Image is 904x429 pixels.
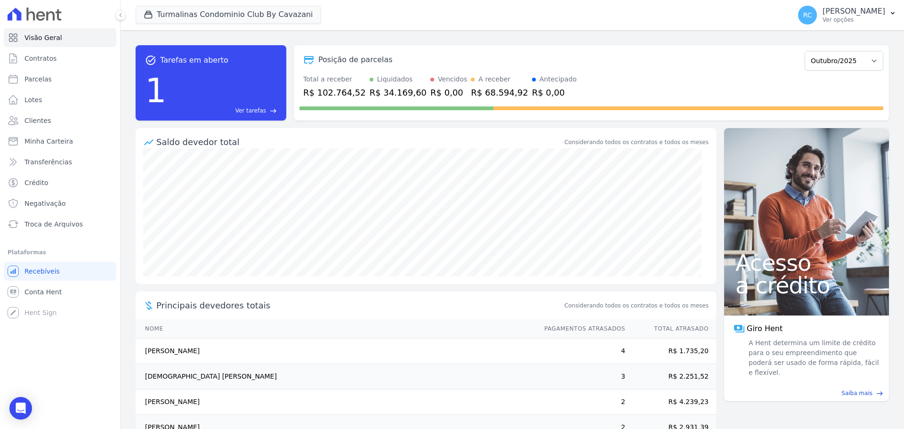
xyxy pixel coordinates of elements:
[535,339,626,364] td: 4
[876,390,883,397] span: east
[626,319,716,339] th: Total Atrasado
[24,219,83,229] span: Troca de Arquivos
[4,90,116,109] a: Lotes
[535,389,626,415] td: 2
[4,262,116,281] a: Recebíveis
[24,33,62,42] span: Visão Geral
[24,267,60,276] span: Recebíveis
[24,287,62,297] span: Conta Hent
[841,389,872,397] span: Saiba mais
[303,86,366,99] div: R$ 102.764,52
[540,74,577,84] div: Antecipado
[626,339,716,364] td: R$ 1.735,20
[156,136,563,148] div: Saldo devedor total
[156,299,563,312] span: Principais devedores totais
[730,389,883,397] a: Saiba mais east
[4,28,116,47] a: Visão Geral
[478,74,510,84] div: A receber
[4,283,116,301] a: Conta Hent
[4,173,116,192] a: Crédito
[24,54,56,63] span: Contratos
[136,339,535,364] td: [PERSON_NAME]
[303,74,366,84] div: Total a receber
[145,55,156,66] span: task_alt
[4,132,116,151] a: Minha Carteira
[318,54,393,65] div: Posição de parcelas
[535,364,626,389] td: 3
[471,86,528,99] div: R$ 68.594,92
[8,247,113,258] div: Plataformas
[136,364,535,389] td: [DEMOGRAPHIC_DATA] [PERSON_NAME]
[24,137,73,146] span: Minha Carteira
[438,74,467,84] div: Vencidos
[626,364,716,389] td: R$ 2.251,52
[24,116,51,125] span: Clientes
[24,178,48,187] span: Crédito
[626,389,716,415] td: R$ 4.239,23
[24,74,52,84] span: Parcelas
[4,215,116,234] a: Troca de Arquivos
[136,389,535,415] td: [PERSON_NAME]
[535,319,626,339] th: Pagamentos Atrasados
[4,70,116,89] a: Parcelas
[4,111,116,130] a: Clientes
[565,138,709,146] div: Considerando todos os contratos e todos os meses
[160,55,228,66] span: Tarefas em aberto
[823,7,885,16] p: [PERSON_NAME]
[24,199,66,208] span: Negativação
[9,397,32,420] div: Open Intercom Messenger
[4,153,116,171] a: Transferências
[170,106,277,115] a: Ver tarefas east
[24,95,42,105] span: Lotes
[4,49,116,68] a: Contratos
[136,6,321,24] button: Turmalinas Condominio Club By Cavazani
[735,274,878,297] span: a crédito
[747,338,880,378] span: A Hent determina um limite de crédito para o seu empreendimento que poderá ser usado de forma ráp...
[4,194,116,213] a: Negativação
[370,86,427,99] div: R$ 34.169,60
[791,2,904,28] button: RC [PERSON_NAME] Ver opções
[532,86,577,99] div: R$ 0,00
[377,74,413,84] div: Liquidados
[747,323,783,334] span: Giro Hent
[235,106,266,115] span: Ver tarefas
[803,12,812,18] span: RC
[136,319,535,339] th: Nome
[145,66,167,115] div: 1
[823,16,885,24] p: Ver opções
[565,301,709,310] span: Considerando todos os contratos e todos os meses
[270,107,277,114] span: east
[430,86,467,99] div: R$ 0,00
[735,251,878,274] span: Acesso
[24,157,72,167] span: Transferências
